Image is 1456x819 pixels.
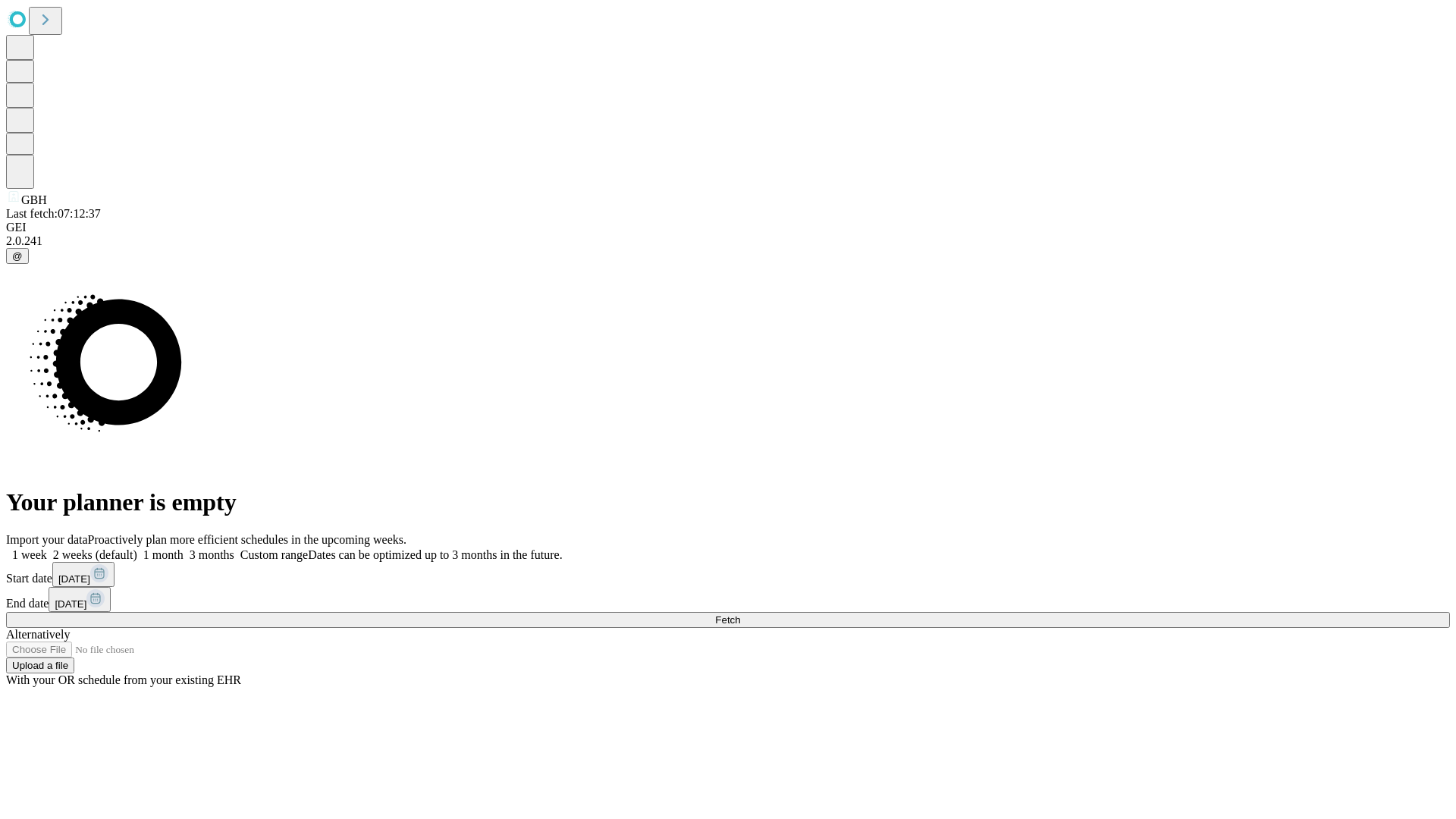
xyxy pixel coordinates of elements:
[6,673,241,686] span: With your OR schedule from your existing EHR
[6,628,70,641] span: Alternatively
[6,488,1450,516] h1: Your planner is empty
[49,587,111,612] button: [DATE]
[6,533,88,546] span: Import your data
[58,573,90,585] span: [DATE]
[6,612,1450,628] button: Fetch
[143,548,184,561] span: 1 month
[21,193,47,206] span: GBH
[308,548,562,561] span: Dates can be optimized up to 3 months in the future.
[6,221,1450,234] div: GEI
[6,657,74,673] button: Upload a file
[6,234,1450,248] div: 2.0.241
[6,248,29,264] button: @
[6,562,1450,587] div: Start date
[190,548,234,561] span: 3 months
[12,250,23,262] span: @
[12,548,47,561] span: 1 week
[240,548,308,561] span: Custom range
[6,587,1450,612] div: End date
[52,562,115,587] button: [DATE]
[88,533,406,546] span: Proactively plan more efficient schedules in the upcoming weeks.
[715,614,740,626] span: Fetch
[53,548,137,561] span: 2 weeks (default)
[6,207,101,220] span: Last fetch: 07:12:37
[55,598,86,610] span: [DATE]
